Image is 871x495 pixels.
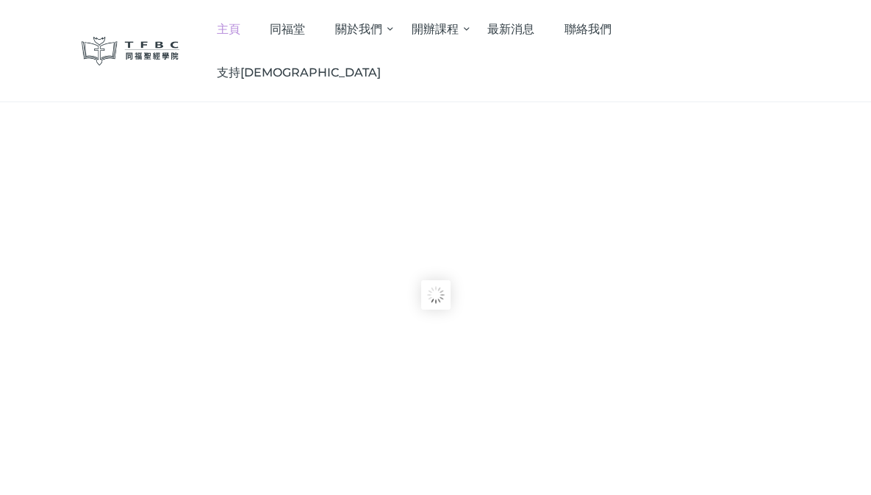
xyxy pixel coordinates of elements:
a: 聯絡我們 [549,7,626,51]
span: 最新消息 [487,22,534,36]
a: 開辦課程 [396,7,473,51]
a: 最新消息 [473,7,550,51]
a: 同福堂 [255,7,320,51]
span: 開辦課程 [412,22,459,36]
a: 支持[DEMOGRAPHIC_DATA] [201,51,395,94]
span: 主頁 [217,22,240,36]
span: 關於我們 [335,22,382,36]
a: 主頁 [201,7,255,51]
span: 同福堂 [270,22,305,36]
span: 聯絡我們 [564,22,612,36]
a: 關於我們 [320,7,397,51]
img: 同福聖經學院 TFBC [82,37,180,65]
span: 支持[DEMOGRAPHIC_DATA] [217,65,381,79]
